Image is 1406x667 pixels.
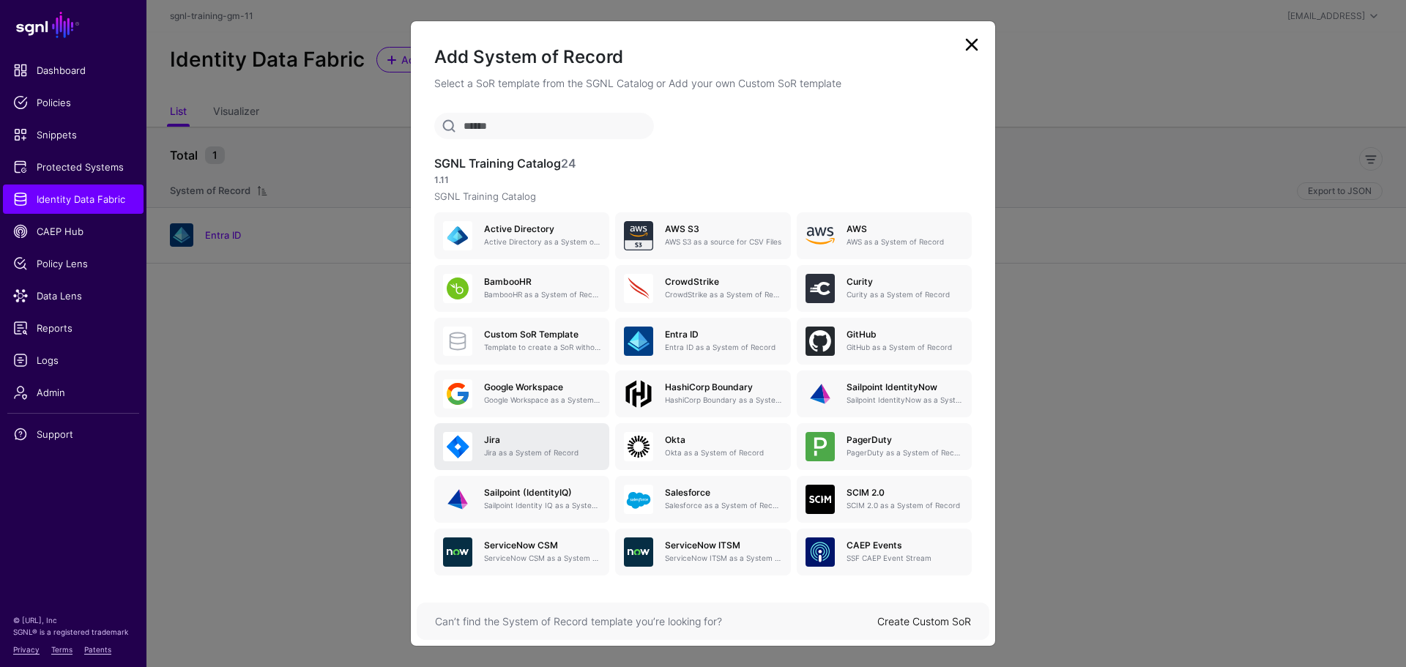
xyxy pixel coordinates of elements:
h5: Google Workspace [484,382,600,392]
h5: Sailpoint IdentityNow [847,382,963,392]
p: Okta as a System of Record [665,447,781,458]
img: svg+xml;base64,PHN2ZyB3aWR0aD0iNjQiIGhlaWdodD0iNjQiIHZpZXdCb3g9IjAgMCA2NCA2NCIgZmlsbD0ibm9uZSIgeG... [624,274,653,303]
a: CurityCurity as a System of Record [797,265,972,312]
img: svg+xml;base64,PHN2ZyB3aWR0aD0iNjQiIGhlaWdodD0iNjQiIHZpZXdCb3g9IjAgMCA2NCA2NCIgZmlsbD0ibm9uZSIgeG... [443,485,472,514]
a: BambooHRBambooHR as a System of Record [434,265,609,312]
p: Curity as a System of Record [847,289,963,300]
h5: HashiCorp Boundary [665,382,781,392]
p: SGNL Training Catalog [434,190,972,204]
a: Active DirectoryActive Directory as a System of Record [434,212,609,259]
a: Custom SoR TemplateTemplate to create a SoR without any entities, attributes or relationships. On... [434,318,609,365]
strong: 1.11 [434,174,449,185]
h5: Sailpoint (IdentityIQ) [484,488,600,498]
h5: Entra ID [665,329,781,340]
h5: Curity [847,277,963,287]
p: Salesforce as a System of Record [665,500,781,511]
a: Create Custom SoR [877,615,971,627]
a: ServiceNow CSMServiceNow CSM as a System of Record [434,529,609,575]
a: HashiCorp BoundaryHashiCorp Boundary as a System of Record [615,370,790,417]
h5: CAEP Events [847,540,963,551]
img: svg+xml;base64,PHN2ZyB3aWR0aD0iNjQiIGhlaWdodD0iNjQiIHZpZXdCb3g9IjAgMCA2NCA2NCIgZmlsbD0ibm9uZSIgeG... [806,274,835,303]
img: svg+xml;base64,PHN2ZyB3aWR0aD0iNjQiIGhlaWdodD0iNjQiIHZpZXdCb3g9IjAgMCA2NCA2NCIgZmlsbD0ibm9uZSIgeG... [624,221,653,250]
img: svg+xml;base64,PHN2ZyB3aWR0aD0iNjQiIGhlaWdodD0iNjQiIHZpZXdCb3g9IjAgMCA2NCA2NCIgZmlsbD0ibm9uZSIgeG... [624,485,653,514]
p: Jira as a System of Record [484,447,600,458]
h5: CrowdStrike [665,277,781,287]
p: AWS S3 as a source for CSV Files [665,236,781,247]
img: svg+xml;base64,PHN2ZyB3aWR0aD0iNjQiIGhlaWdodD0iNjQiIHZpZXdCb3g9IjAgMCA2NCA2NCIgZmlsbD0ibm9uZSIgeG... [806,485,835,514]
h5: BambooHR [484,277,600,287]
p: PagerDuty as a System of Record [847,447,963,458]
p: HashiCorp Boundary as a System of Record [665,395,781,406]
h5: Jira [484,435,600,445]
img: svg+xml;base64,PHN2ZyB3aWR0aD0iNjQiIGhlaWdodD0iNjQiIHZpZXdCb3g9IjAgMCA2NCA2NCIgZmlsbD0ibm9uZSIgeG... [443,274,472,303]
h5: ServiceNow CSM [484,540,600,551]
a: ServiceNow ITSMServiceNow ITSM as a System of Record [615,529,790,575]
h5: PagerDuty [847,435,963,445]
img: svg+xml;base64,PHN2ZyB3aWR0aD0iNjQiIGhlaWdodD0iNjQiIHZpZXdCb3g9IjAgMCA2NCA2NCIgZmlsbD0ibm9uZSIgeG... [806,379,835,409]
h5: AWS S3 [665,224,781,234]
a: GitHubGitHub as a System of Record [797,318,972,365]
img: svg+xml;base64,PHN2ZyB3aWR0aD0iNjQiIGhlaWdodD0iNjQiIHZpZXdCb3g9IjAgMCA2NCA2NCIgZmlsbD0ibm9uZSIgeG... [443,379,472,409]
a: Sailpoint IdentityNowSailpoint IdentityNow as a System of Record [797,370,972,417]
img: svg+xml;base64,PHN2ZyB3aWR0aD0iNjQiIGhlaWdodD0iNjQiIHZpZXdCb3g9IjAgMCA2NCA2NCIgZmlsbD0ibm9uZSIgeG... [443,537,472,567]
span: 24 [561,156,576,171]
h5: Custom SoR Template [484,329,600,340]
p: Sailpoint Identity IQ as a System of Record [484,500,600,511]
img: svg+xml;base64,PHN2ZyB3aWR0aD0iNjQiIGhlaWdodD0iNjQiIHZpZXdCb3g9IjAgMCA2NCA2NCIgZmlsbD0ibm9uZSIgeG... [624,537,653,567]
img: svg+xml;base64,PHN2ZyB3aWR0aD0iNjQiIGhlaWdodD0iNjQiIHZpZXdCb3g9IjAgMCA2NCA2NCIgZmlsbD0ibm9uZSIgeG... [806,432,835,461]
div: Can’t find the System of Record template you’re looking for? [435,614,877,629]
h3: SGNL Training Catalog [434,157,972,171]
img: svg+xml;base64,PHN2ZyB4bWxucz0iaHR0cDovL3d3dy53My5vcmcvMjAwMC9zdmciIHdpZHRoPSIxMDBweCIgaGVpZ2h0PS... [624,379,653,409]
p: Google Workspace as a System of Record [484,395,600,406]
a: PagerDutyPagerDuty as a System of Record [797,423,972,470]
p: SSF CAEP Event Stream [847,553,963,564]
img: svg+xml;base64,PHN2ZyB3aWR0aD0iNjQiIGhlaWdodD0iNjQiIHZpZXdCb3g9IjAgMCA2NCA2NCIgZmlsbD0ibm9uZSIgeG... [806,327,835,356]
img: svg+xml;base64,PHN2ZyB3aWR0aD0iNjQiIGhlaWdodD0iNjQiIHZpZXdCb3g9IjAgMCA2NCA2NCIgZmlsbD0ibm9uZSIgeG... [443,432,472,461]
p: Select a SoR template from the SGNL Catalog or Add your own Custom SoR template [434,75,972,91]
img: svg+xml;base64,PHN2ZyB3aWR0aD0iNjQiIGhlaWdodD0iNjQiIHZpZXdCb3g9IjAgMCA2NCA2NCIgZmlsbD0ibm9uZSIgeG... [624,327,653,356]
img: svg+xml;base64,PHN2ZyB3aWR0aD0iNjQiIGhlaWdodD0iNjQiIHZpZXdCb3g9IjAgMCA2NCA2NCIgZmlsbD0ibm9uZSIgeG... [443,221,472,250]
h5: Active Directory [484,224,600,234]
p: SCIM 2.0 as a System of Record [847,500,963,511]
p: Template to create a SoR without any entities, attributes or relationships. Once created, you can... [484,342,600,353]
a: JiraJira as a System of Record [434,423,609,470]
h5: ServiceNow ITSM [665,540,781,551]
h5: GitHub [847,329,963,340]
p: Entra ID as a System of Record [665,342,781,353]
a: AWS S3AWS S3 as a source for CSV Files [615,212,790,259]
a: Sailpoint (IdentityIQ)Sailpoint Identity IQ as a System of Record [434,476,609,523]
a: AWSAWS as a System of Record [797,212,972,259]
a: SalesforceSalesforce as a System of Record [615,476,790,523]
h5: AWS [847,224,963,234]
a: CAEP EventsSSF CAEP Event Stream [797,529,972,575]
img: svg+xml;base64,PHN2ZyB4bWxucz0iaHR0cDovL3d3dy53My5vcmcvMjAwMC9zdmciIHhtbG5zOnhsaW5rPSJodHRwOi8vd3... [806,221,835,250]
h5: Okta [665,435,781,445]
a: Entra IDEntra ID as a System of Record [615,318,790,365]
h5: SCIM 2.0 [847,488,963,498]
p: ServiceNow CSM as a System of Record [484,553,600,564]
p: AWS as a System of Record [847,236,963,247]
p: Active Directory as a System of Record [484,236,600,247]
p: ServiceNow ITSM as a System of Record [665,553,781,564]
a: SCIM 2.0SCIM 2.0 as a System of Record [797,476,972,523]
p: Sailpoint IdentityNow as a System of Record [847,395,963,406]
a: OktaOkta as a System of Record [615,423,790,470]
p: GitHub as a System of Record [847,342,963,353]
h5: Salesforce [665,488,781,498]
p: BambooHR as a System of Record [484,289,600,300]
img: svg+xml;base64,PHN2ZyB3aWR0aD0iNjQiIGhlaWdodD0iNjQiIHZpZXdCb3g9IjAgMCA2NCA2NCIgZmlsbD0ibm9uZSIgeG... [624,432,653,461]
img: svg+xml;base64,PHN2ZyB3aWR0aD0iNjQiIGhlaWdodD0iNjQiIHZpZXdCb3g9IjAgMCA2NCA2NCIgZmlsbD0ibm9uZSIgeG... [806,537,835,567]
a: Google WorkspaceGoogle Workspace as a System of Record [434,370,609,417]
p: CrowdStrike as a System of Record [665,289,781,300]
h2: Add System of Record [434,45,972,70]
a: CrowdStrikeCrowdStrike as a System of Record [615,265,790,312]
